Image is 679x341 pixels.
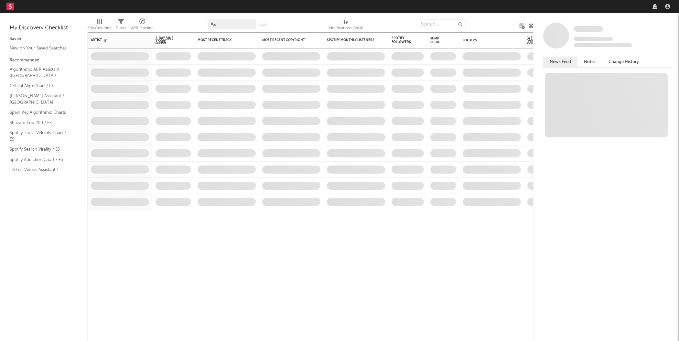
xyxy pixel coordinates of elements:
div: Notifications (Artist) [329,16,363,35]
a: Critical Algo Chart / ES [10,82,71,90]
a: Algorithmic A&R Assistant ([GEOGRAPHIC_DATA]) [10,66,71,79]
a: Shazam Top 200 / ES [10,119,71,126]
div: Folders [463,38,511,42]
div: Filters [116,24,126,32]
button: News Feed [543,57,577,67]
span: Tracking Since: [DATE] [574,37,613,41]
a: Spotify Search Virality / ES [10,146,71,153]
div: Most Recent Copyright [262,38,311,42]
span: 7-Day Fans Added [156,36,181,44]
a: Spain Key Algorithmic Charts [10,109,71,116]
div: Jump Score [430,37,447,44]
a: Spotify Track Velocity Chart / ES [10,129,71,143]
a: Some Artist [574,26,603,32]
input: Search... [417,19,466,29]
div: Artist [91,38,139,42]
div: Notifications (Artist) [329,24,363,32]
div: Edit Columns [87,24,111,32]
button: Change History [602,57,645,67]
div: Saved [10,35,78,43]
div: My Discovery Checklist [10,24,78,32]
div: Recommended [10,57,78,64]
a: Spotify Addiction Chart / ES [10,156,71,163]
a: [PERSON_NAME] Assistant / [GEOGRAPHIC_DATA] [10,92,71,106]
span: 0 fans last week [574,43,632,47]
div: Most Recent Track [198,38,246,42]
div: A&R Pipeline [131,16,154,35]
button: Notes [577,57,602,67]
span: Weekly US Streams [527,36,550,44]
div: Filters [116,16,126,35]
div: Spotify Monthly Listeners [327,38,375,42]
div: Edit Columns [87,16,111,35]
a: New on Your Saved Searches [10,45,71,52]
div: Spotify Followers [392,36,414,44]
a: TikTok Videos Assistant / [GEOGRAPHIC_DATA] [10,166,71,179]
div: A&R Pipeline [131,24,154,32]
button: Save [258,23,267,27]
